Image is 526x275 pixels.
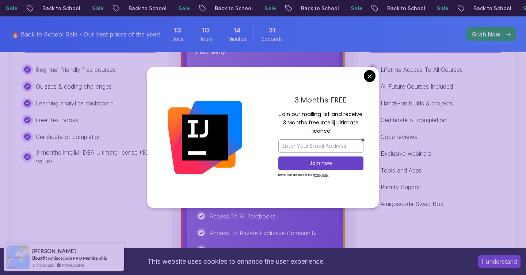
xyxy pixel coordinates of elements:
p: Certificate of completion [381,116,446,124]
div: This website uses cookies to enhance the user experience. [5,253,467,270]
button: Accept cookies [478,255,521,268]
p: Code reviews [381,132,417,141]
p: Back to School [293,5,343,12]
p: Sale [84,5,108,12]
p: Grab Now [472,30,500,39]
span: 13 hours ago [32,262,54,268]
a: Amigoscode PRO Membership [48,255,107,261]
span: 14 Minutes [233,25,241,35]
span: Days [171,35,183,43]
span: Bought [32,255,47,261]
p: All Future Courses Included [381,82,453,91]
p: Sale [171,5,194,12]
span: 31 Seconds [268,25,276,35]
p: Lifetime Access To All Courses [381,65,463,74]
img: provesource social proof notification image [6,245,30,269]
p: Access To Private Exclusive Community [210,229,317,237]
span: 13 Days [174,25,181,35]
p: Access To All Textbooks [210,212,275,221]
p: 🔥 Back to School Sale - Our best prices of the year! [12,30,160,39]
p: Tools and Apps [381,166,422,175]
p: Back to School [466,5,515,12]
p: Certificate of completion [36,132,102,141]
p: Priority Support [381,183,422,191]
p: 3 months IntelliJ IDEA Ultimate license ($249 value) [36,148,159,166]
a: ProveSource [62,263,84,267]
p: Back to School [380,5,429,12]
p: Sale [429,5,453,12]
p: Sale [343,5,366,12]
span: [PERSON_NAME] [32,248,76,254]
p: Back to School [207,5,257,12]
p: Amigoscode Swag Box [381,200,443,208]
p: Priority Selection For Amigoscode Academy [210,245,327,254]
p: Beginner friendly free courses [36,65,116,74]
p: Hands-on builds & projects [381,99,453,108]
p: Learning analytics dashboard [36,99,114,108]
p: Back to School [35,5,84,12]
p: Quizzes & coding challenges [36,82,112,91]
p: Exclusive webinars [381,149,431,158]
span: Seconds [261,35,283,43]
span: Minutes [228,35,246,43]
span: 10 Hours [202,25,209,35]
p: Back to School [121,5,171,12]
p: Free TextBooks [36,116,78,124]
p: Sale [257,5,280,12]
span: Hours [198,35,213,43]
